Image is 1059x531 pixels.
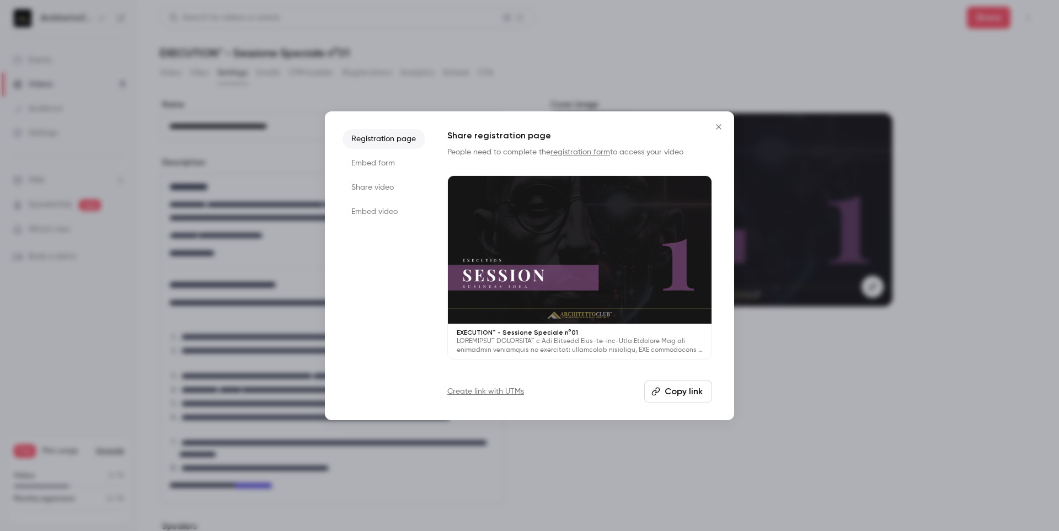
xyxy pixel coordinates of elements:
p: EXECUTION™ - Sessione Speciale n°01 [457,328,703,337]
p: LOREMIPSU™ DOLORSITA™ c Adi Elitsedd Eius-te-inc-Utla Etdolore Mag ali enimadmin veniamquis no ex... [457,337,703,355]
a: Create link with UTMs [447,386,524,397]
p: People need to complete the to access your video [447,147,712,158]
a: registration form [550,148,610,156]
button: Copy link [644,380,712,403]
li: Embed video [343,202,425,222]
li: Embed form [343,153,425,173]
li: Share video [343,178,425,197]
button: Close [708,116,730,138]
h1: Share registration page [447,129,712,142]
a: EXECUTION™ - Sessione Speciale n°01LOREMIPSU™ DOLORSITA™ c Adi Elitsedd Eius-te-inc-Utla Etdolore... [447,175,712,360]
li: Registration page [343,129,425,149]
